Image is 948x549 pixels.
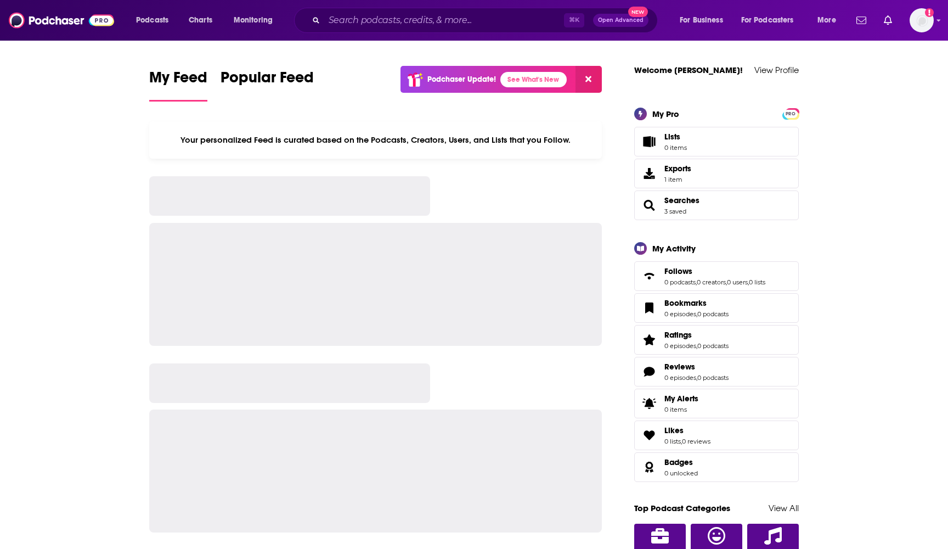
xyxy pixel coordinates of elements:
a: 0 episodes [664,374,696,382]
span: Lists [638,134,660,149]
span: Searches [634,191,799,220]
a: Show notifications dropdown [852,11,871,30]
span: Follows [634,261,799,291]
span: Podcasts [136,13,168,28]
button: Show profile menu [910,8,934,32]
img: User Profile [910,8,934,32]
span: More [817,13,836,28]
a: View All [769,503,799,513]
span: , [726,278,727,286]
a: 0 podcasts [697,342,729,350]
a: Bookmarks [664,298,729,308]
a: Welcome [PERSON_NAME]! [634,65,743,75]
a: 0 unlocked [664,469,698,477]
span: Popular Feed [221,68,314,93]
a: Badges [638,460,660,475]
div: Search podcasts, credits, & more... [304,8,668,33]
a: Reviews [664,362,729,372]
a: My Feed [149,68,207,102]
span: Lists [664,132,680,142]
a: See What's New [500,72,567,87]
a: My Alerts [634,389,799,418]
a: PRO [784,109,797,117]
a: Likes [664,425,710,435]
div: Your personalized Feed is curated based on the Podcasts, Creators, Users, and Lists that you Follow. [149,121,602,159]
a: Lists [634,127,799,156]
span: 0 items [664,406,698,413]
a: Ratings [638,332,660,348]
span: Follows [664,266,692,276]
a: 0 podcasts [697,374,729,382]
a: 3 saved [664,208,686,215]
p: Podchaser Update! [427,75,496,84]
a: Popular Feed [221,68,314,102]
span: Open Advanced [598,18,644,23]
span: Reviews [634,357,799,386]
span: PRO [784,110,797,118]
button: open menu [672,12,737,29]
span: Ratings [664,330,692,340]
button: open menu [734,12,810,29]
a: 0 episodes [664,342,696,350]
button: open menu [226,12,287,29]
span: Bookmarks [664,298,707,308]
span: Badges [634,452,799,482]
a: 0 creators [697,278,726,286]
a: 0 podcasts [664,278,696,286]
span: 1 item [664,176,691,183]
span: Likes [634,421,799,450]
span: , [696,310,697,318]
button: open menu [810,12,850,29]
a: Ratings [664,330,729,340]
span: My Alerts [664,394,698,404]
span: My Feed [149,68,207,93]
a: Follows [638,268,660,284]
a: Top Podcast Categories [634,503,730,513]
span: For Business [680,13,723,28]
span: My Alerts [638,396,660,411]
a: Bookmarks [638,300,660,316]
a: 0 reviews [682,438,710,445]
span: Exports [664,164,691,173]
a: Follows [664,266,765,276]
a: Reviews [638,364,660,379]
span: , [696,374,697,382]
span: Exports [638,166,660,181]
span: Badges [664,457,693,467]
a: Searches [638,198,660,213]
span: , [696,278,697,286]
span: For Podcasters [741,13,794,28]
span: Lists [664,132,687,142]
a: Show notifications dropdown [879,11,896,30]
span: , [696,342,697,350]
a: Charts [182,12,219,29]
span: Monitoring [234,13,273,28]
span: Bookmarks [634,293,799,323]
div: My Activity [652,243,696,254]
img: Podchaser - Follow, Share and Rate Podcasts [9,10,114,31]
a: 0 episodes [664,310,696,318]
span: Charts [189,13,212,28]
span: New [628,7,648,17]
span: , [748,278,749,286]
span: ⌘ K [564,13,584,27]
button: Open AdvancedNew [593,14,648,27]
div: My Pro [652,109,679,119]
a: 0 users [727,278,748,286]
span: Ratings [634,325,799,355]
a: Searches [664,195,699,205]
span: Logged in as kkade [910,8,934,32]
svg: Add a profile image [925,8,934,17]
a: Likes [638,428,660,443]
span: , [681,438,682,445]
span: 0 items [664,144,687,152]
a: 0 lists [749,278,765,286]
a: 0 lists [664,438,681,445]
a: 0 podcasts [697,310,729,318]
span: Reviews [664,362,695,372]
button: open menu [128,12,183,29]
a: Exports [634,159,799,188]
